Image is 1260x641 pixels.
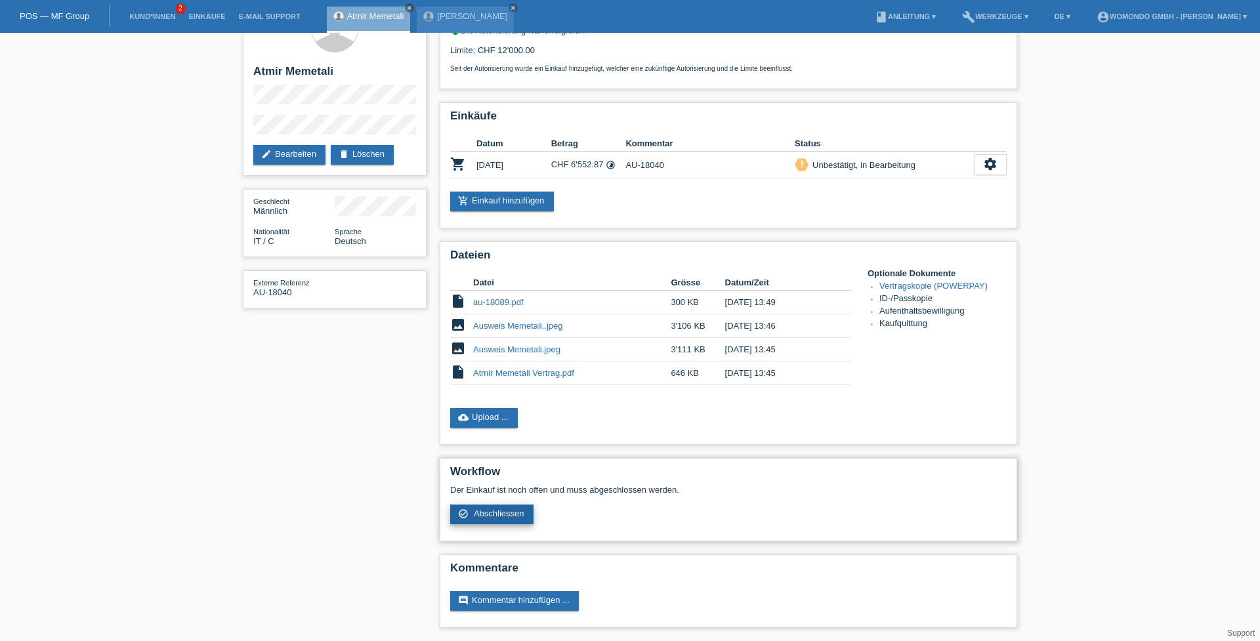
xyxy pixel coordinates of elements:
th: Grösse [671,275,724,291]
div: AU-18040 [253,278,335,297]
i: insert_drive_file [450,364,466,380]
td: [DATE] 13:45 [725,362,833,385]
p: Der Einkauf ist noch offen und muss abgeschlossen werden. [450,485,1007,495]
li: Aufenthaltsbewilligung [879,306,1007,318]
i: delete [339,149,349,159]
span: 2 [175,3,186,14]
a: Atmir Memetali [347,11,404,21]
h2: Workflow [450,465,1007,485]
h2: Kommentare [450,562,1007,581]
td: [DATE] 13:49 [725,291,833,314]
i: check_circle_outline [458,508,469,519]
span: Italien / C / 01.03.2015 [253,236,274,246]
a: E-Mail Support [232,12,307,20]
a: POS — MF Group [20,11,89,21]
i: settings [983,157,997,171]
a: check_circle_outline Abschliessen [450,505,534,524]
td: CHF 6'552.87 [551,152,626,178]
i: POSP00027999 [450,156,466,172]
a: Atmir Memetali Vertrag.pdf [473,368,574,378]
span: Abschliessen [474,508,524,518]
th: Datum/Zeit [725,275,833,291]
td: [DATE] 13:45 [725,338,833,362]
a: account_circlewomondo GmbH - [PERSON_NAME] ▾ [1090,12,1253,20]
th: Kommentar [625,136,795,152]
a: buildWerkzeuge ▾ [955,12,1035,20]
td: 300 KB [671,291,724,314]
i: edit [261,149,272,159]
td: 3'111 KB [671,338,724,362]
a: Einkäufe [182,12,232,20]
span: Externe Referenz [253,279,310,287]
td: 646 KB [671,362,724,385]
td: [DATE] [476,152,551,178]
span: Geschlecht [253,197,289,205]
div: Männlich [253,196,335,216]
span: Deutsch [335,236,366,246]
span: Nationalität [253,228,289,236]
p: Seit der Autorisierung wurde ein Einkauf hinzugefügt, welcher eine zukünftige Autorisierung und d... [450,65,1007,72]
i: image [450,341,466,356]
a: [PERSON_NAME] [437,11,507,21]
a: au-18089.pdf [473,297,524,307]
a: editBearbeiten [253,145,325,165]
i: insert_drive_file [450,293,466,309]
th: Betrag [551,136,626,152]
i: close [406,5,413,11]
a: deleteLöschen [331,145,394,165]
i: comment [458,595,469,606]
h2: Atmir Memetali [253,65,416,85]
h2: Dateien [450,249,1007,268]
i: build [962,10,975,24]
a: commentKommentar hinzufügen ... [450,591,579,611]
i: priority_high [797,159,807,169]
th: Datei [473,275,671,291]
i: book [875,10,888,24]
a: bookAnleitung ▾ [868,12,942,20]
i: Fixe Raten (36 Raten) [606,160,616,170]
td: 3'106 KB [671,314,724,338]
th: Datum [476,136,551,152]
a: cloud_uploadUpload ... [450,408,518,428]
a: Ausweis Memetali.jpeg [473,344,560,354]
i: cloud_upload [458,412,469,423]
a: close [405,3,414,12]
i: account_circle [1097,10,1110,24]
a: Vertragskopie (POWERPAY) [879,281,988,291]
li: Kaufquittung [879,318,1007,331]
div: Unbestätigt, in Bearbeitung [808,158,915,172]
td: [DATE] 13:46 [725,314,833,338]
a: Kund*innen [123,12,182,20]
i: add_shopping_cart [458,196,469,206]
a: Ausweis Memetali..jpeg [473,321,563,331]
h2: Einkäufe [450,110,1007,129]
a: close [509,3,518,12]
a: add_shopping_cartEinkauf hinzufügen [450,192,554,211]
h4: Optionale Dokumente [868,268,1007,278]
div: Limite: CHF 12'000.00 [450,35,1007,72]
i: close [510,5,516,11]
li: ID-/Passkopie [879,293,1007,306]
a: Support [1227,629,1255,638]
a: DE ▾ [1048,12,1077,20]
i: image [450,317,466,333]
th: Status [795,136,974,152]
td: AU-18040 [625,152,795,178]
span: Sprache [335,228,362,236]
